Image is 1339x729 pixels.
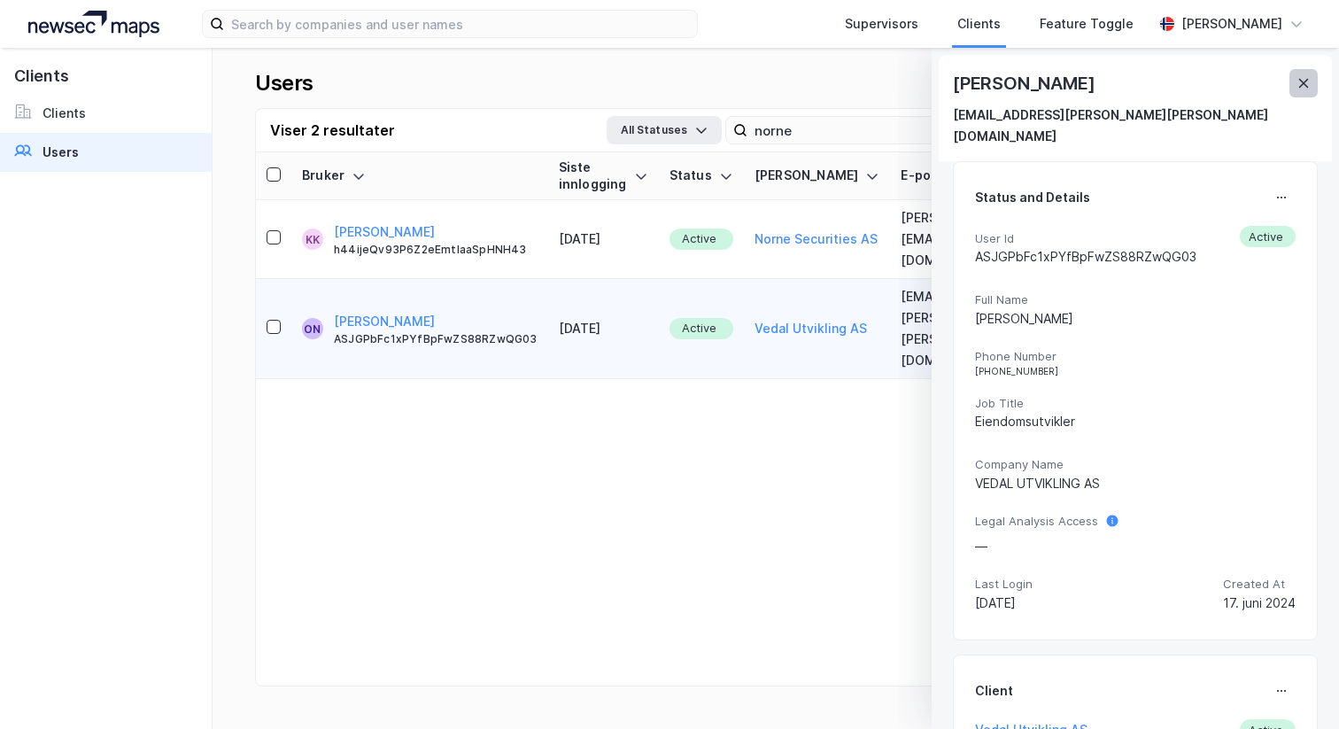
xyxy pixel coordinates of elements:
span: Full Name [975,292,1296,307]
td: [DATE] [548,200,659,279]
div: Supervisors [845,13,918,35]
div: ON [304,318,321,339]
span: Last Login [975,577,1033,592]
div: Status [669,167,733,184]
div: Users [43,142,79,163]
div: [PERSON_NAME] [1181,13,1282,35]
button: Norne Securities AS [755,229,878,250]
div: Client [975,680,1013,702]
button: [PERSON_NAME] [334,221,435,243]
button: [PERSON_NAME] [334,311,435,332]
div: Viser 2 resultater [270,120,395,141]
button: All Statuses [607,116,722,144]
span: Company Name [975,457,1296,472]
div: 17. juni 2024 [1223,593,1296,614]
div: Eiendomsutvikler [975,411,1296,432]
div: h44ijeQv93P6Z2eEmtlaaSpHNH43 [334,243,538,257]
td: [EMAIL_ADDRESS][PERSON_NAME][PERSON_NAME][DOMAIN_NAME] [890,279,1022,379]
div: [PERSON_NAME] [975,308,1296,330]
div: Users [255,69,313,97]
span: Legal Analysis Access [975,514,1098,529]
iframe: Chat Widget [1250,644,1339,729]
div: E-post [901,167,1011,184]
div: Bruker [302,167,538,184]
div: VEDAL UTVIKLING AS [975,473,1296,494]
span: Job Title [975,396,1296,411]
div: KK [306,229,320,250]
input: Search by companies and user names [224,11,697,37]
div: Clients [43,103,86,124]
div: — [975,536,1098,557]
span: Phone Number [975,349,1296,364]
div: [DATE] [975,593,1033,614]
div: [PERSON_NAME] [953,69,1098,97]
div: Feature Toggle [1040,13,1134,35]
span: Created At [1223,577,1296,592]
div: ASJGPbFc1xPYfBpFwZS88RZwQG03 [334,332,538,346]
div: Kontrollprogram for chat [1250,644,1339,729]
div: [PERSON_NAME] [755,167,880,184]
div: Clients [957,13,1001,35]
div: [EMAIL_ADDRESS][PERSON_NAME][PERSON_NAME][DOMAIN_NAME] [953,105,1304,147]
span: User Id [975,231,1196,246]
div: [PHONE_NUMBER] [975,366,1296,376]
div: Siste innlogging [559,159,648,192]
td: [PERSON_NAME][EMAIL_ADDRESS][DOMAIN_NAME] [890,200,1022,279]
div: Status and Details [975,187,1090,208]
button: Vedal Utvikling AS [755,318,867,339]
div: ASJGPbFc1xPYfBpFwZS88RZwQG03 [975,246,1196,268]
input: Search user by name, email or client [747,117,991,143]
td: [DATE] [548,279,659,379]
img: logo.a4113a55bc3d86da70a041830d287a7e.svg [28,11,159,37]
